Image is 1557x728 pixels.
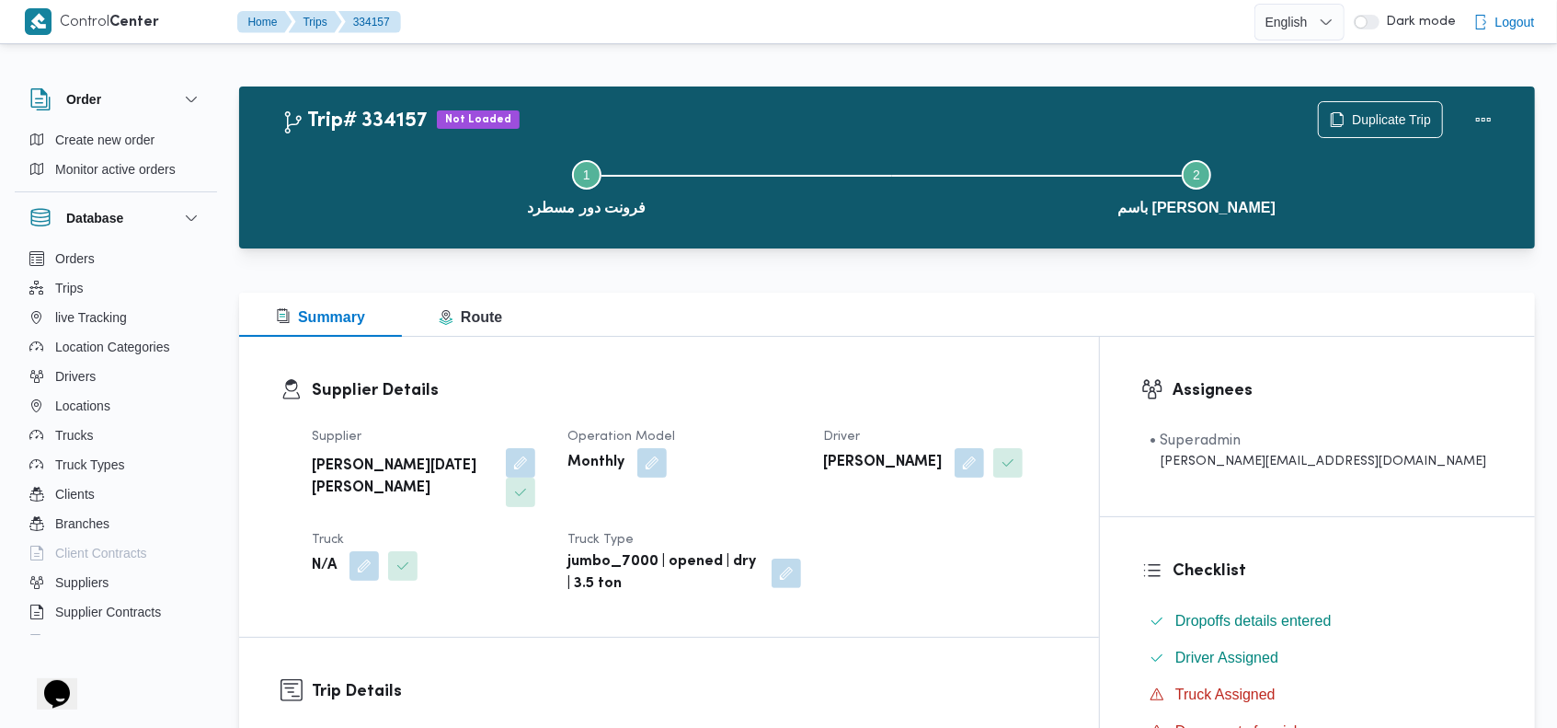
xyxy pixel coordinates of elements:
div: Order [15,125,217,191]
span: Truck Type [567,534,634,546]
div: [PERSON_NAME][EMAIL_ADDRESS][DOMAIN_NAME] [1150,452,1486,471]
button: Trips [289,11,342,33]
span: 2 [1193,168,1200,182]
span: Not Loaded [437,110,520,129]
span: Logout [1495,11,1535,33]
span: live Tracking [55,306,127,329]
button: Location Categories [22,332,210,362]
span: Dropoffs details entered [1175,610,1332,632]
span: Client Contracts [55,542,147,564]
span: Summary [276,309,365,325]
button: Truck Assigned [1142,680,1494,710]
button: 334157 [338,11,401,33]
span: Duplicate Trip [1352,109,1431,131]
button: Database [29,207,202,229]
button: Dropoffs details entered [1142,607,1494,636]
span: Drivers [55,365,96,387]
h3: Checklist [1173,559,1494,584]
button: باسم [PERSON_NAME] [892,138,1503,234]
button: Home [237,11,292,33]
button: Driver Assigned [1142,643,1494,673]
span: Branches [55,513,109,535]
b: jumbo_7000 | opened | dry | 3.5 ton [567,551,759,595]
h3: Order [66,88,101,110]
span: Route [439,309,502,325]
div: • Superadmin [1150,430,1486,452]
button: Order [29,88,202,110]
h3: Supplier Details [312,378,1058,403]
span: Locations [55,395,110,417]
button: Client Contracts [22,538,210,568]
button: Trucks [22,421,210,450]
button: Suppliers [22,568,210,597]
button: Branches [22,509,210,538]
button: Monitor active orders [22,155,210,184]
div: Database [15,244,217,642]
h2: Trip# 334157 [281,110,428,133]
span: Truck Assigned [1175,684,1276,706]
button: Clients [22,480,210,509]
span: Trucks [55,424,93,446]
b: [PERSON_NAME][DATE] [PERSON_NAME] [312,456,493,500]
button: Truck Types [22,450,210,480]
span: Orders [55,248,95,270]
h3: Trip Details [312,679,1058,704]
span: Suppliers [55,572,109,594]
img: X8yXhbKr1z7QwAAAABJRU5ErkJggg== [25,8,52,35]
b: N/A [312,555,337,577]
span: Location Categories [55,336,170,358]
h3: Database [66,207,123,229]
span: فرونت دور مسطرد [527,197,646,219]
span: Clients [55,483,95,505]
b: [PERSON_NAME] [823,452,942,474]
span: Supplier [312,431,361,443]
span: Monitor active orders [55,158,176,180]
h3: Assignees [1173,378,1494,403]
span: باسم [PERSON_NAME] [1117,197,1276,219]
span: Dark mode [1380,15,1457,29]
span: Devices [55,630,101,653]
span: Driver Assigned [1175,647,1278,669]
button: Logout [1466,4,1542,40]
span: Dropoffs details entered [1175,613,1332,629]
span: Driver Assigned [1175,650,1278,665]
span: Create new order [55,129,155,151]
span: Truck Assigned [1175,687,1276,702]
span: Truck [312,534,344,546]
b: Monthly [567,452,624,474]
button: Devices [22,627,210,656]
span: 1 [583,168,590,182]
button: Actions [1465,101,1502,138]
span: Operation Model [567,431,675,443]
span: • Superadmin mohamed.nabil@illa.com.eg [1150,430,1486,471]
b: Not Loaded [445,114,511,125]
b: Center [110,16,160,29]
button: live Tracking [22,303,210,332]
span: Driver [823,431,860,443]
span: Supplier Contracts [55,601,161,623]
button: Duplicate Trip [1318,101,1443,138]
button: فرونت دور مسطرد [281,138,892,234]
button: Drivers [22,362,210,391]
button: Supplier Contracts [22,597,210,627]
button: Create new order [22,125,210,155]
iframe: chat widget [18,654,77,710]
button: Trips [22,273,210,303]
button: Orders [22,244,210,273]
span: Trips [55,277,84,299]
span: Truck Types [55,454,124,476]
button: Locations [22,391,210,421]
